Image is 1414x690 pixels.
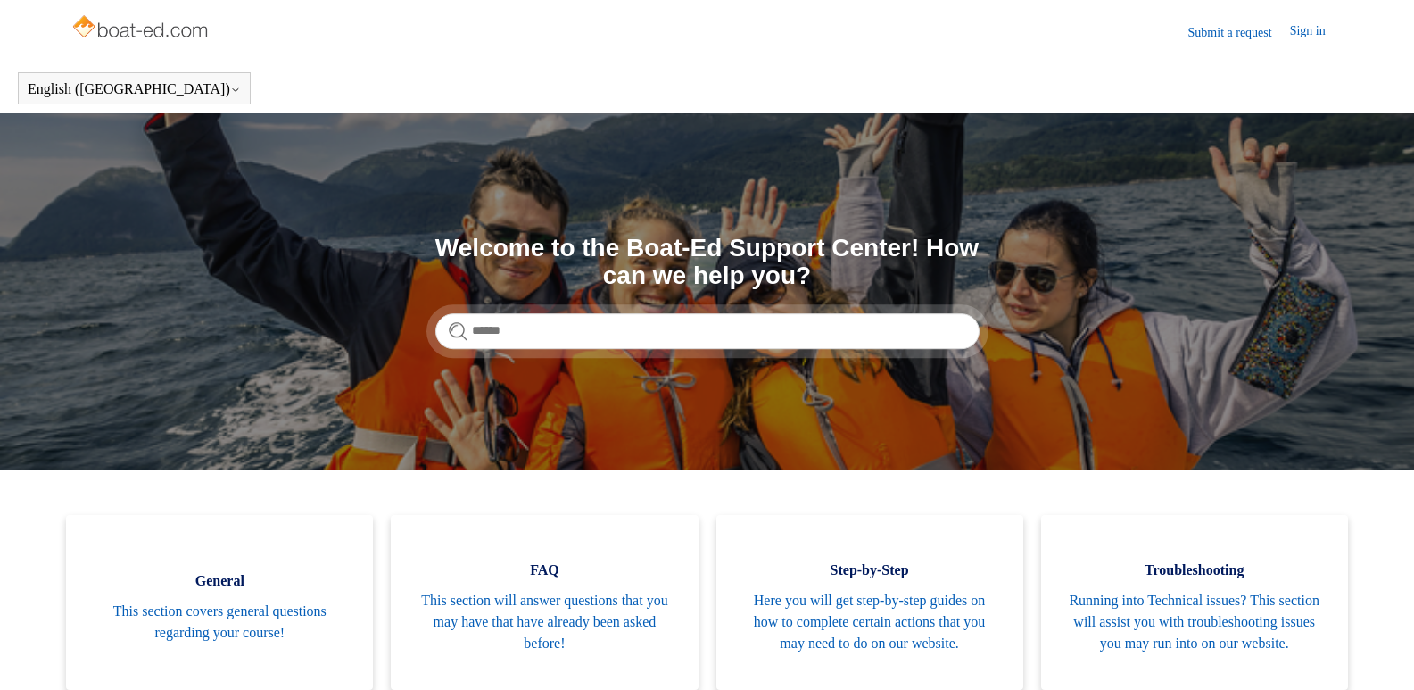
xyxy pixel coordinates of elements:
span: Here you will get step-by-step guides on how to complete certain actions that you may need to do ... [743,590,996,654]
a: FAQ This section will answer questions that you may have that have already been asked before! [391,515,698,690]
span: General [93,570,346,592]
input: Search [435,313,980,349]
h1: Welcome to the Boat-Ed Support Center! How can we help you? [435,235,980,290]
span: FAQ [418,560,671,581]
a: Troubleshooting Running into Technical issues? This section will assist you with troubleshooting ... [1041,515,1348,690]
img: Boat-Ed Help Center home page [70,11,212,46]
a: General This section covers general questions regarding your course! [66,515,373,690]
button: English ([GEOGRAPHIC_DATA]) [28,81,241,97]
span: This section covers general questions regarding your course! [93,601,346,644]
a: Step-by-Step Here you will get step-by-step guides on how to complete certain actions that you ma... [716,515,1023,690]
span: Troubleshooting [1068,560,1321,581]
a: Sign in [1290,21,1344,43]
a: Submit a request [1188,23,1290,42]
span: Running into Technical issues? This section will assist you with troubleshooting issues you may r... [1068,590,1321,654]
span: Step-by-Step [743,560,996,581]
span: This section will answer questions that you may have that have already been asked before! [418,590,671,654]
